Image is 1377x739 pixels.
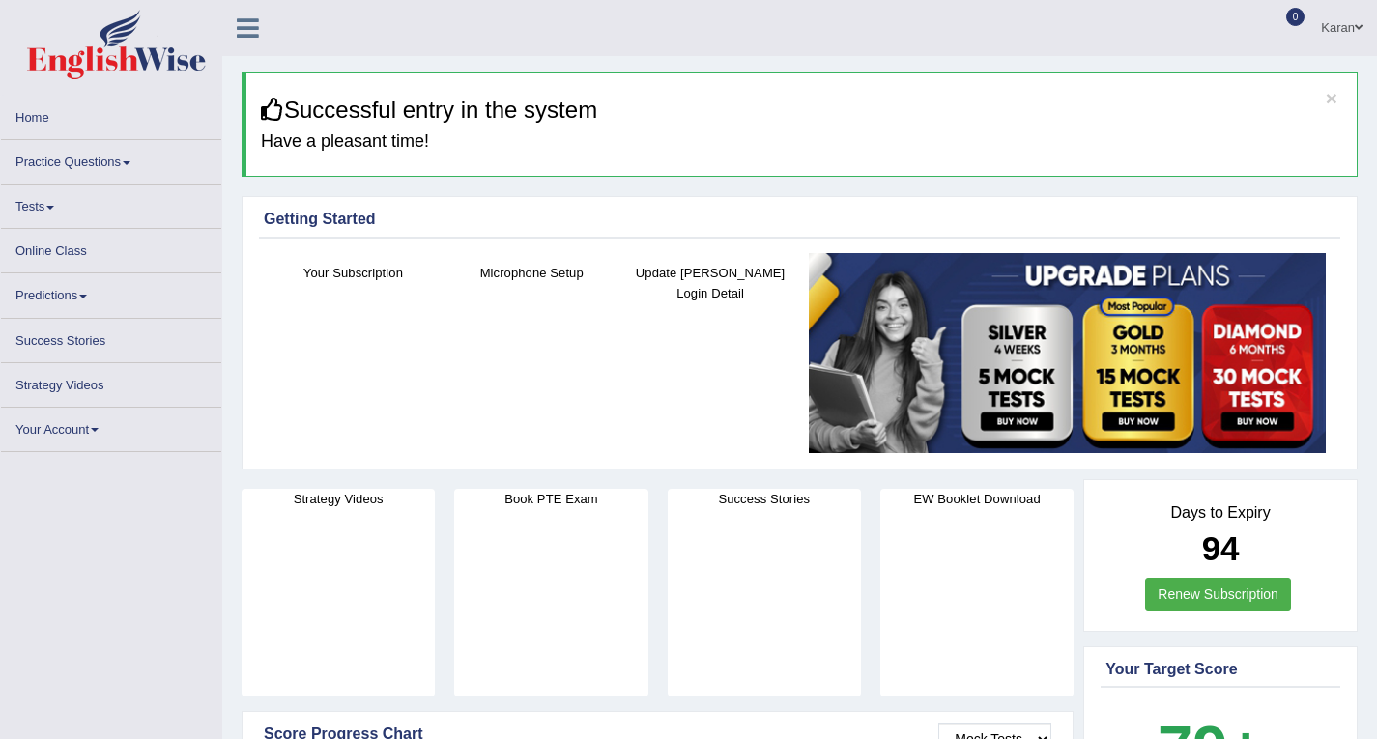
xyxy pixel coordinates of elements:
h4: Strategy Videos [242,489,435,509]
h4: Book PTE Exam [454,489,647,509]
h3: Successful entry in the system [261,98,1342,123]
a: Online Class [1,229,221,267]
a: Predictions [1,273,221,311]
h4: Your Subscription [273,263,433,283]
a: Renew Subscription [1145,578,1291,611]
b: 94 [1202,529,1240,567]
a: Success Stories [1,319,221,356]
a: Home [1,96,221,133]
div: Getting Started [264,208,1335,231]
h4: EW Booklet Download [880,489,1074,509]
a: Practice Questions [1,140,221,178]
h4: Success Stories [668,489,861,509]
a: Your Account [1,408,221,445]
h4: Days to Expiry [1105,504,1335,522]
h4: Update [PERSON_NAME] Login Detail [631,263,790,303]
span: 0 [1286,8,1305,26]
div: Your Target Score [1105,658,1335,681]
a: Strategy Videos [1,363,221,401]
button: × [1326,88,1337,108]
img: small5.jpg [809,253,1326,453]
h4: Have a pleasant time! [261,132,1342,152]
h4: Microphone Setup [452,263,612,283]
a: Tests [1,185,221,222]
